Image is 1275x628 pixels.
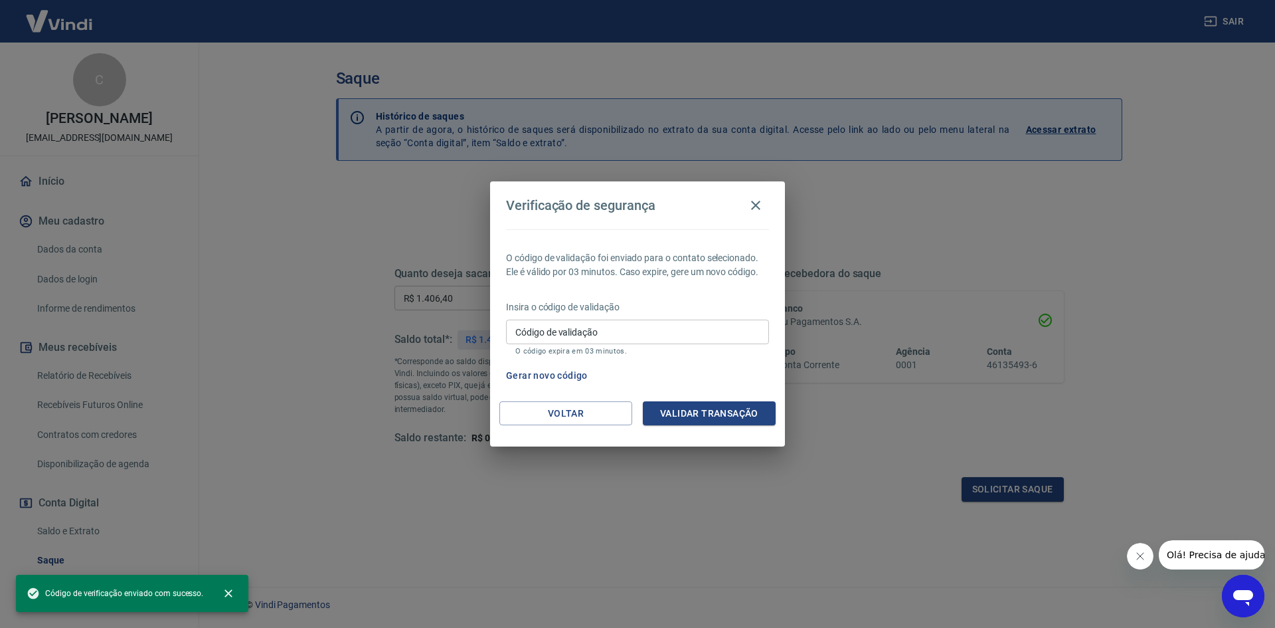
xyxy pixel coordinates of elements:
iframe: Botão para abrir a janela de mensagens [1222,575,1264,617]
p: Insira o código de validação [506,300,769,314]
h4: Verificação de segurança [506,197,655,213]
button: Gerar novo código [501,364,593,388]
button: Voltar [499,401,632,426]
button: Validar transação [643,401,776,426]
iframe: Mensagem da empresa [1159,540,1264,570]
p: O código expira em 03 minutos. [515,347,760,356]
span: Código de verificação enviado com sucesso. [27,587,203,600]
button: close [214,579,243,608]
iframe: Fechar mensagem [1127,543,1153,570]
span: Olá! Precisa de ajuda? [8,9,112,20]
p: O código de validação foi enviado para o contato selecionado. Ele é válido por 03 minutos. Caso e... [506,251,769,279]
